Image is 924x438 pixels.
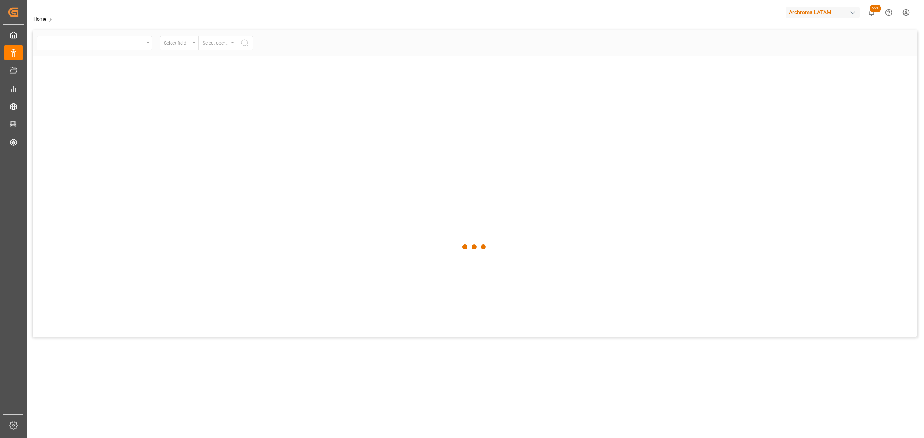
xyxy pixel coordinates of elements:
[870,5,881,12] span: 99+
[33,17,46,22] a: Home
[880,4,897,21] button: Help Center
[786,7,860,18] div: Archroma LATAM
[863,4,880,21] button: show 100 new notifications
[786,5,863,20] button: Archroma LATAM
